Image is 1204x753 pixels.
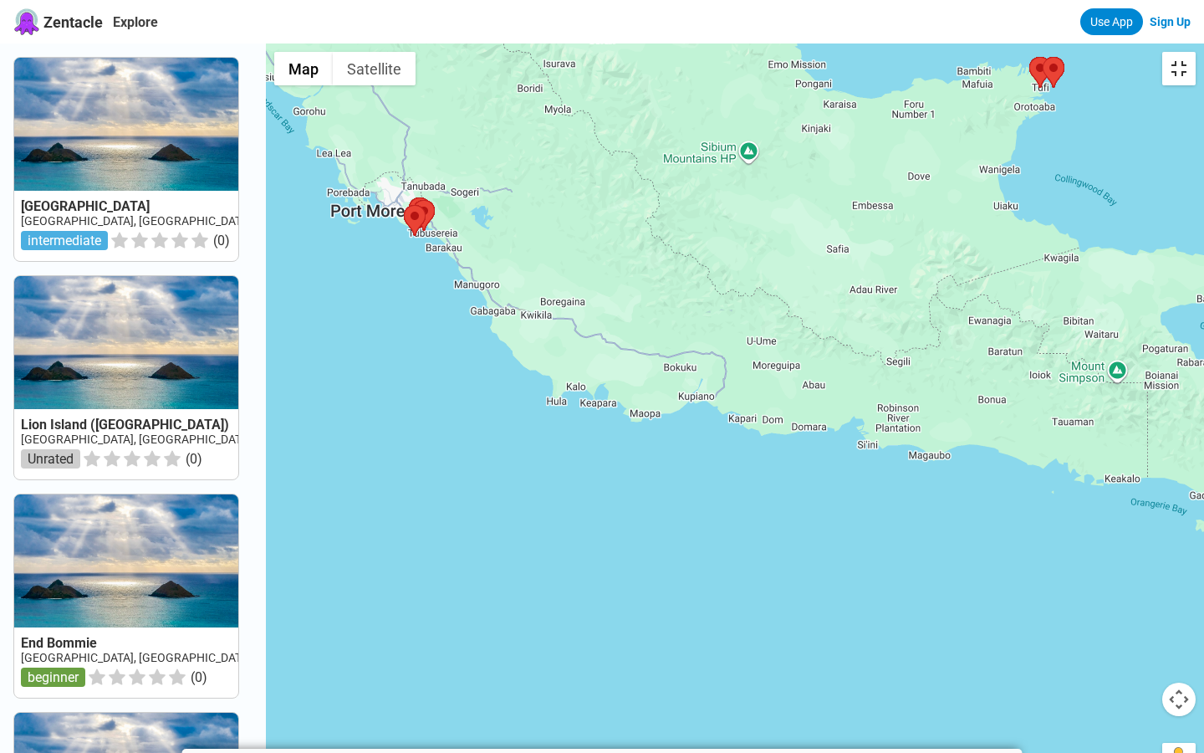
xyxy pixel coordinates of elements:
[1080,8,1143,35] a: Use App
[13,8,40,35] img: Zentacle logo
[274,52,333,85] button: Show street map
[1162,52,1196,85] button: Toggle fullscreen view
[1150,15,1191,28] a: Sign Up
[1162,683,1196,716] button: Map camera controls
[43,13,103,31] span: Zentacle
[13,8,103,35] a: Zentacle logoZentacle
[333,52,416,85] button: Show satellite imagery
[113,14,158,30] a: Explore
